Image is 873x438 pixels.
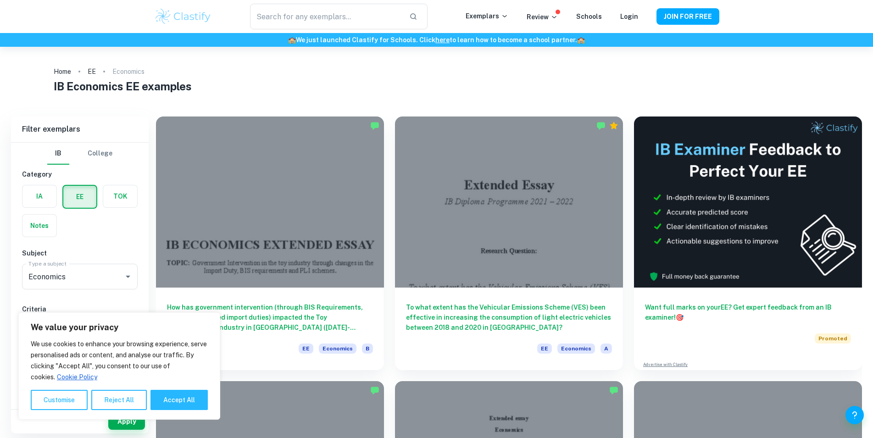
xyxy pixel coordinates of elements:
[47,143,112,165] div: Filter type choice
[370,121,379,130] img: Marked
[22,185,56,207] button: IA
[319,344,356,354] span: Economics
[91,390,147,410] button: Reject All
[362,344,373,354] span: B
[103,185,137,207] button: TOK
[250,4,401,29] input: Search for any exemplars...
[31,338,208,383] p: We use cookies to enhance your browsing experience, serve personalised ads or content, and analys...
[406,302,612,333] h6: To what extent has the Vehicular Emissions Scheme (VES) been effective in increasing the consumpt...
[299,344,313,354] span: EE
[620,13,638,20] a: Login
[601,344,612,354] span: A
[22,215,56,237] button: Notes
[18,312,220,420] div: We value your privacy
[576,13,602,20] a: Schools
[88,143,112,165] button: College
[22,304,138,314] h6: Criteria
[56,373,98,381] a: Cookie Policy
[656,8,719,25] button: JOIN FOR FREE
[634,116,862,370] a: Want full marks on yourEE? Get expert feedback from an IB examiner!PromotedAdvertise with Clastify
[54,78,820,94] h1: IB Economics EE examples
[11,116,149,142] h6: Filter exemplars
[108,413,145,430] button: Apply
[63,186,96,208] button: EE
[643,361,688,368] a: Advertise with Clastify
[154,7,212,26] img: Clastify logo
[28,260,67,267] label: Type a subject
[122,270,134,283] button: Open
[22,248,138,258] h6: Subject
[557,344,595,354] span: Economics
[88,65,96,78] a: EE
[31,322,208,333] p: We value your privacy
[156,116,384,370] a: How has government intervention (through BIS Requirements, PLI, and increased import duties) impa...
[609,121,618,130] div: Premium
[609,386,618,395] img: Marked
[527,12,558,22] p: Review
[112,67,145,77] p: Economics
[645,302,851,322] h6: Want full marks on your EE ? Get expert feedback from an IB examiner!
[537,344,552,354] span: EE
[31,390,88,410] button: Customise
[395,116,623,370] a: To what extent has the Vehicular Emissions Scheme (VES) been effective in increasing the consumpt...
[577,36,585,44] span: 🏫
[22,169,138,179] h6: Category
[150,390,208,410] button: Accept All
[54,65,71,78] a: Home
[466,11,508,21] p: Exemplars
[288,36,296,44] span: 🏫
[2,35,871,45] h6: We just launched Clastify for Schools. Click to learn how to become a school partner.
[845,406,864,424] button: Help and Feedback
[676,314,684,321] span: 🎯
[815,333,851,344] span: Promoted
[370,386,379,395] img: Marked
[435,36,450,44] a: here
[167,302,373,333] h6: How has government intervention (through BIS Requirements, PLI, and increased import duties) impa...
[47,143,69,165] button: IB
[634,116,862,288] img: Thumbnail
[596,121,606,130] img: Marked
